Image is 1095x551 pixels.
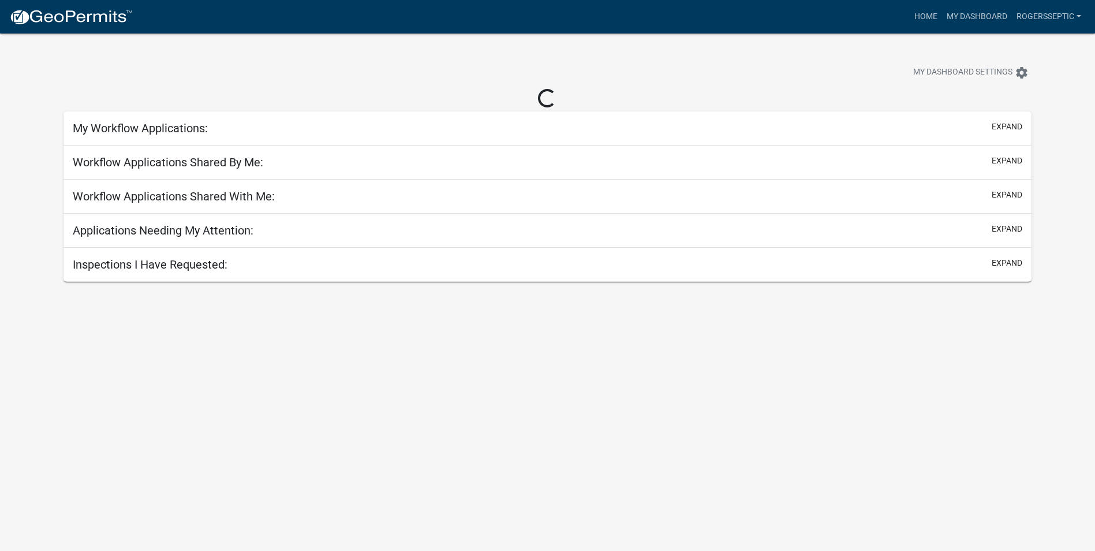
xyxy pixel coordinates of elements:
button: expand [992,189,1022,201]
h5: Applications Needing My Attention: [73,224,253,237]
button: My Dashboard Settingssettings [904,61,1038,84]
button: expand [992,223,1022,235]
button: expand [992,155,1022,167]
h5: Workflow Applications Shared By Me: [73,155,263,169]
h5: Inspections I Have Requested: [73,258,227,271]
span: My Dashboard Settings [913,66,1012,80]
i: settings [1015,66,1029,80]
button: expand [992,121,1022,133]
a: My Dashboard [942,6,1012,28]
h5: My Workflow Applications: [73,121,208,135]
a: rogersseptic [1012,6,1086,28]
a: Home [910,6,942,28]
button: expand [992,257,1022,269]
h5: Workflow Applications Shared With Me: [73,189,275,203]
